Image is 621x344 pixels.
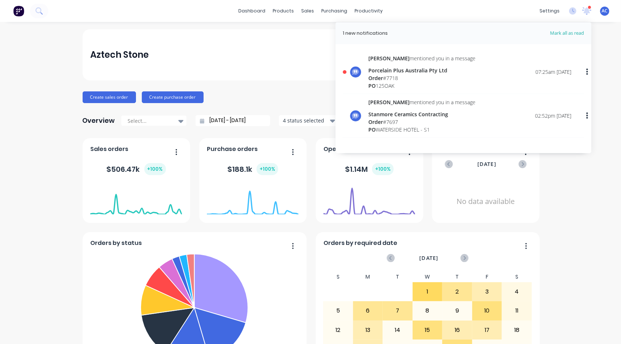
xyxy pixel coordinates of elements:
[13,5,24,16] img: Factory
[368,126,376,133] span: PO
[368,74,476,82] div: # 7718
[440,178,531,226] div: No data available
[90,48,149,62] div: Aztech Stone
[413,272,443,282] div: W
[413,302,442,320] div: 8
[269,5,298,16] div: products
[368,82,376,89] span: PO
[90,239,142,247] span: Orders by status
[107,163,166,175] div: $ 506.47k
[207,145,258,154] span: Purchase orders
[502,283,531,301] div: 4
[368,118,383,125] span: Order
[353,302,383,320] div: 6
[90,145,128,154] span: Sales orders
[298,5,318,16] div: sales
[413,283,442,301] div: 1
[368,99,410,106] span: [PERSON_NAME]
[83,113,115,128] div: Overview
[473,321,502,339] div: 17
[368,67,476,74] div: Porcelain Plus Australia Pty Ltd
[353,272,383,282] div: M
[353,321,383,339] div: 13
[368,98,476,106] div: mentioned you in a message
[473,302,502,320] div: 10
[524,30,584,37] span: Mark all as read
[323,145,364,154] span: Open quotes
[443,302,472,320] div: 9
[502,321,531,339] div: 18
[443,283,472,301] div: 2
[368,75,383,82] span: Order
[535,68,571,76] div: 07:25am [DATE]
[142,91,204,103] button: Create purchase order
[323,321,353,339] div: 12
[351,5,386,16] div: productivity
[283,117,329,124] div: 4 status selected
[472,272,502,282] div: F
[443,321,472,339] div: 16
[144,163,166,175] div: + 100 %
[368,54,476,62] div: mentioned you in a message
[343,30,388,37] div: 1 new notifications
[383,272,413,282] div: T
[419,254,438,262] span: [DATE]
[235,5,269,16] a: dashboard
[372,163,394,175] div: + 100 %
[383,321,412,339] div: 14
[279,115,341,126] button: 4 status selected
[368,55,410,62] span: [PERSON_NAME]
[477,160,496,168] span: [DATE]
[535,112,571,120] div: 02:52pm [DATE]
[368,118,476,126] div: # 7697
[602,8,608,14] span: AC
[413,321,442,339] div: 15
[368,126,476,133] div: WATERSIDE HOTEL - S1
[323,239,397,247] span: Orders by required date
[536,5,563,16] div: settings
[318,5,351,16] div: purchasing
[368,82,476,90] div: 125OAK
[323,272,353,282] div: S
[257,163,278,175] div: + 100 %
[442,272,472,282] div: T
[83,91,136,103] button: Create sales order
[502,272,532,282] div: S
[473,283,502,301] div: 3
[502,302,531,320] div: 11
[227,163,278,175] div: $ 188.1k
[368,110,476,118] div: Stanmore Ceramics Contracting
[345,163,394,175] div: $ 1.14M
[323,302,353,320] div: 5
[383,302,412,320] div: 7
